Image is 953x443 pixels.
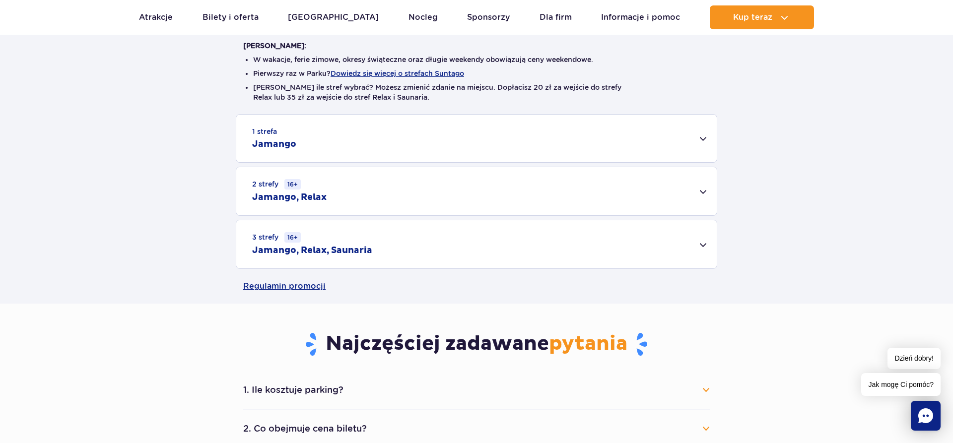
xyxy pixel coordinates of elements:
a: Dla firm [540,5,572,29]
small: 16+ [284,232,301,243]
li: W wakacje, ferie zimowe, okresy świąteczne oraz długie weekendy obowiązują ceny weekendowe. [253,55,700,64]
span: pytania [549,331,627,356]
div: Chat [911,401,941,431]
a: Bilety i oferta [203,5,259,29]
small: 16+ [284,179,301,190]
a: [GEOGRAPHIC_DATA] [288,5,379,29]
span: Kup teraz [733,13,772,22]
small: 3 strefy [252,232,301,243]
small: 2 strefy [252,179,301,190]
span: Jak mogę Ci pomóc? [861,373,941,396]
a: Atrakcje [139,5,173,29]
a: Sponsorzy [467,5,510,29]
h2: Jamango [252,138,296,150]
a: Regulamin promocji [243,269,710,304]
h2: Jamango, Relax [252,191,327,203]
strong: [PERSON_NAME]: [243,42,306,50]
small: 1 strefa [252,127,277,136]
h2: Jamango, Relax, Saunaria [252,245,372,256]
a: Informacje i pomoc [601,5,680,29]
button: 2. Co obejmuje cena biletu? [243,418,710,440]
a: Nocleg [408,5,438,29]
button: Dowiedz się więcej o strefach Suntago [331,69,464,77]
button: 1. Ile kosztuje parking? [243,379,710,401]
li: [PERSON_NAME] ile stref wybrać? Możesz zmienić zdanie na miejscu. Dopłacisz 20 zł za wejście do s... [253,82,700,102]
li: Pierwszy raz w Parku? [253,68,700,78]
button: Kup teraz [710,5,814,29]
h3: Najczęściej zadawane [243,331,710,357]
span: Dzień dobry! [887,348,941,369]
